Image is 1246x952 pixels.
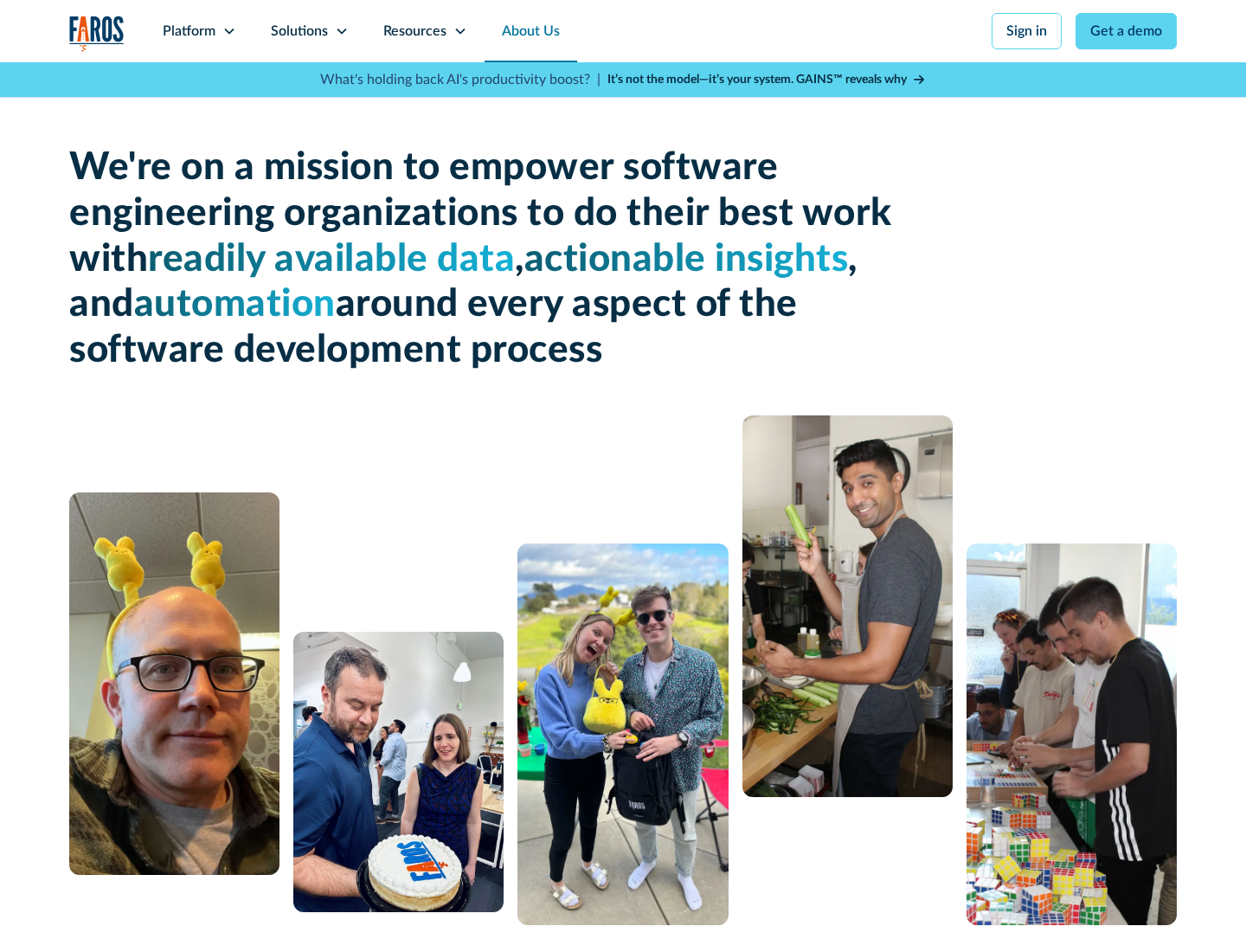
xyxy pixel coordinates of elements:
[967,544,1177,925] img: 5 people constructing a puzzle from Rubik's cubes
[163,21,215,42] div: Platform
[524,241,849,279] span: actionable insights
[320,69,601,90] p: What's holding back AI's productivity boost? |
[69,492,279,875] img: A man with glasses and a bald head wearing a yellow bunny headband.
[607,74,907,86] strong: It’s not the model—it’s your system. GAINS™ reveals why
[69,145,900,374] h1: We're on a mission to empower software engineering organizations to do their best work with , , a...
[134,286,336,324] span: automation
[69,16,125,51] a: home
[992,13,1062,49] a: Sign in
[383,21,446,42] div: Resources
[742,415,953,797] img: man cooking with celery
[69,16,125,51] img: Logo of the analytics and reporting company Faros.
[148,241,515,279] span: readily available data
[517,544,728,925] img: A man and a woman standing next to each other.
[607,71,926,89] a: It’s not the model—it’s your system. GAINS™ reveals why
[271,21,328,42] div: Solutions
[1076,13,1177,49] a: Get a demo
